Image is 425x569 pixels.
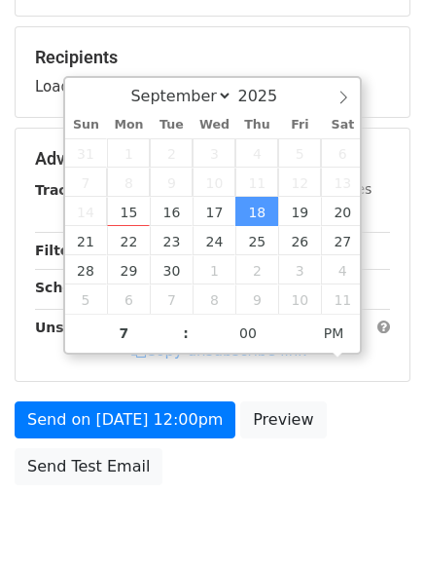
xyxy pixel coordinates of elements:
span: October 2, 2025 [235,255,278,284]
span: September 12, 2025 [278,168,321,197]
strong: Unsubscribe [35,320,130,335]
a: Copy unsubscribe link [131,342,306,360]
span: September 7, 2025 [65,168,108,197]
span: Mon [107,119,150,132]
span: September 14, 2025 [65,197,108,226]
span: September 5, 2025 [278,138,321,168]
strong: Tracking [35,182,100,198]
span: September 24, 2025 [193,226,235,255]
span: September 23, 2025 [150,226,193,255]
h5: Recipients [35,47,390,68]
div: Loading... [35,47,390,97]
span: October 9, 2025 [235,284,278,314]
span: September 1, 2025 [107,138,150,168]
span: Wed [193,119,235,132]
span: September 29, 2025 [107,255,150,284]
span: September 2, 2025 [150,138,193,168]
input: Minute [189,314,307,353]
a: Preview [240,401,326,438]
span: Tue [150,119,193,132]
span: September 8, 2025 [107,168,150,197]
span: October 8, 2025 [193,284,235,314]
iframe: Chat Widget [328,475,425,569]
span: September 9, 2025 [150,168,193,197]
span: September 26, 2025 [278,226,321,255]
span: October 4, 2025 [321,255,364,284]
span: August 31, 2025 [65,138,108,168]
span: October 1, 2025 [193,255,235,284]
span: : [183,314,189,353]
span: September 15, 2025 [107,197,150,226]
span: September 10, 2025 [193,168,235,197]
span: September 22, 2025 [107,226,150,255]
span: September 25, 2025 [235,226,278,255]
span: September 17, 2025 [193,197,235,226]
span: October 10, 2025 [278,284,321,314]
input: Year [232,87,302,105]
a: Send Test Email [15,448,162,485]
h5: Advanced [35,148,390,170]
span: September 30, 2025 [150,255,193,284]
strong: Filters [35,243,85,258]
strong: Schedule [35,280,105,295]
span: October 11, 2025 [321,284,364,314]
span: Sun [65,119,108,132]
span: September 28, 2025 [65,255,108,284]
span: Sat [321,119,364,132]
a: Send on [DATE] 12:00pm [15,401,235,438]
span: September 19, 2025 [278,197,321,226]
span: Fri [278,119,321,132]
span: September 21, 2025 [65,226,108,255]
span: September 3, 2025 [193,138,235,168]
span: October 7, 2025 [150,284,193,314]
span: Click to toggle [307,314,361,353]
span: September 11, 2025 [235,168,278,197]
span: September 6, 2025 [321,138,364,168]
span: Thu [235,119,278,132]
span: September 16, 2025 [150,197,193,226]
span: September 13, 2025 [321,168,364,197]
span: September 27, 2025 [321,226,364,255]
span: September 18, 2025 [235,197,278,226]
input: Hour [65,314,184,353]
span: September 20, 2025 [321,197,364,226]
span: October 3, 2025 [278,255,321,284]
span: September 4, 2025 [235,138,278,168]
span: October 6, 2025 [107,284,150,314]
span: October 5, 2025 [65,284,108,314]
